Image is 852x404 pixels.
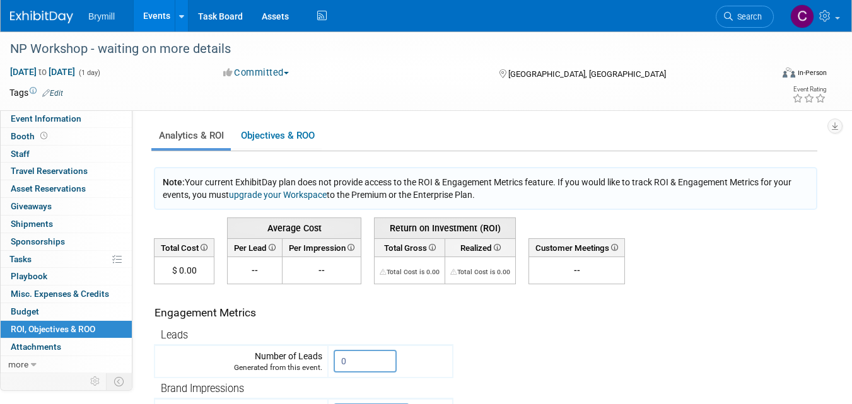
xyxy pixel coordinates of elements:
[534,264,619,277] div: --
[1,198,132,215] a: Giveaways
[1,356,132,373] a: more
[733,12,762,21] span: Search
[445,238,516,257] th: Realized
[797,68,827,78] div: In-Person
[783,67,795,78] img: Format-Inperson.png
[11,306,39,316] span: Budget
[790,4,814,28] img: Cindy O
[155,305,448,321] div: Engagement Metrics
[229,190,327,200] a: upgrade your Workspace
[1,321,132,338] a: ROI, Objectives & ROO
[1,268,132,285] a: Playbook
[161,383,244,395] span: Brand Impressions
[151,124,231,148] a: Analytics & ROI
[1,180,132,197] a: Asset Reservations
[1,163,132,180] a: Travel Reservations
[375,217,516,238] th: Return on Investment (ROI)
[78,69,100,77] span: (1 day)
[11,113,81,124] span: Event Information
[163,177,791,200] span: Your current ExhibitDay plan does not provide access to the ROI & Engagement Metrics feature. If ...
[450,264,510,277] div: The Total Cost for this event needs to be greater than 0.00 in order for ROI to get calculated. S...
[706,66,827,84] div: Event Format
[233,124,322,148] a: Objectives & ROO
[9,254,32,264] span: Tasks
[1,128,132,145] a: Booth
[163,177,185,187] span: Note:
[11,324,95,334] span: ROI, Objectives & ROO
[11,342,61,352] span: Attachments
[10,11,73,23] img: ExhibitDay
[283,238,361,257] th: Per Impression
[318,265,325,275] span: --
[6,38,757,61] div: NP Workshop - waiting on more details
[9,66,76,78] span: [DATE] [DATE]
[1,338,132,355] a: Attachments
[1,233,132,250] a: Sponsorships
[380,264,440,277] div: The Total Cost for this event needs to be greater than 0.00 in order for ROI to get calculated. S...
[11,289,109,299] span: Misc. Expenses & Credits
[716,6,774,28] a: Search
[8,359,28,369] span: more
[11,219,53,229] span: Shipments
[11,166,88,176] span: Travel Reservations
[228,217,361,238] th: Average Cost
[219,66,294,79] button: Committed
[11,201,52,211] span: Giveaways
[161,329,188,341] span: Leads
[508,69,666,79] span: [GEOGRAPHIC_DATA], [GEOGRAPHIC_DATA]
[252,265,258,275] span: --
[160,350,322,373] div: Number of Leads
[792,86,826,93] div: Event Rating
[11,131,50,141] span: Booth
[88,11,115,21] span: Brymill
[228,238,283,257] th: Per Lead
[529,238,625,257] th: Customer Meetings
[85,373,107,390] td: Personalize Event Tab Strip
[42,89,63,98] a: Edit
[1,286,132,303] a: Misc. Expenses & Credits
[1,216,132,233] a: Shipments
[107,373,132,390] td: Toggle Event Tabs
[11,271,47,281] span: Playbook
[155,257,214,284] td: $ 0.00
[375,238,445,257] th: Total Gross
[37,67,49,77] span: to
[160,362,322,373] div: Generated from this event.
[11,183,86,193] span: Asset Reservations
[11,149,30,159] span: Staff
[1,251,132,268] a: Tasks
[9,86,63,99] td: Tags
[38,131,50,141] span: Booth not reserved yet
[1,110,132,127] a: Event Information
[1,303,132,320] a: Budget
[11,236,65,246] span: Sponsorships
[155,238,214,257] th: Total Cost
[1,146,132,163] a: Staff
